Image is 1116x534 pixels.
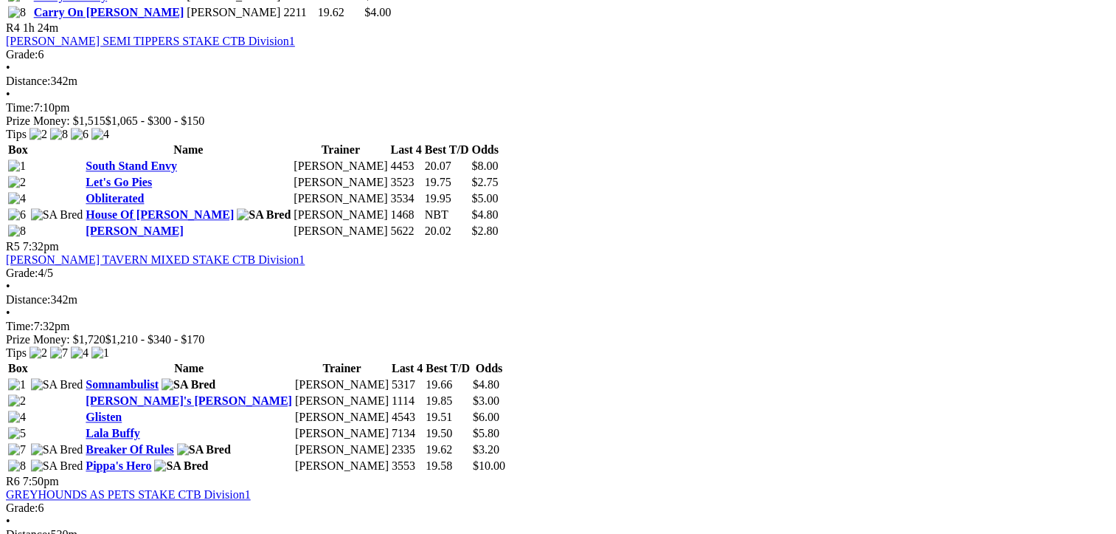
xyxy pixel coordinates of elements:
[8,427,26,440] img: 5
[31,378,83,391] img: SA Bred
[31,459,83,473] img: SA Bred
[86,192,144,205] a: Obliterated
[472,361,506,376] th: Odds
[294,394,389,408] td: [PERSON_NAME]
[105,333,205,346] span: $1,210 - $340 - $170
[424,208,470,222] td: NBT
[6,502,38,514] span: Grade:
[425,410,471,425] td: 19.51
[294,377,389,392] td: [PERSON_NAME]
[6,101,34,114] span: Time:
[8,443,26,456] img: 7
[6,21,20,34] span: R4
[425,361,471,376] th: Best T/D
[86,394,292,407] a: [PERSON_NAME]'s [PERSON_NAME]
[293,191,388,206] td: [PERSON_NAME]
[389,191,422,206] td: 3534
[293,175,388,190] td: [PERSON_NAME]
[389,159,422,174] td: 4453
[391,394,423,408] td: 1114
[425,459,471,473] td: 19.58
[6,240,20,253] span: R5
[391,377,423,392] td: 5317
[8,225,26,238] img: 8
[6,475,20,487] span: R6
[391,410,423,425] td: 4543
[471,176,498,188] span: $2.75
[91,128,109,141] img: 4
[293,208,388,222] td: [PERSON_NAME]
[8,362,28,374] span: Box
[294,459,389,473] td: [PERSON_NAME]
[6,320,1110,333] div: 7:32pm
[34,6,184,18] a: Carry On [PERSON_NAME]
[6,280,10,292] span: •
[162,378,215,391] img: SA Bred
[8,459,26,473] img: 8
[23,240,59,253] span: 7:32pm
[8,192,26,205] img: 4
[391,426,423,441] td: 7134
[293,143,388,157] th: Trainer
[86,176,152,188] a: Let's Go Pies
[6,333,1110,346] div: Prize Money: $1,720
[30,346,47,360] img: 2
[86,427,139,439] a: Lala Buffy
[6,88,10,100] span: •
[91,346,109,360] img: 1
[6,502,1110,515] div: 6
[86,225,183,237] a: [PERSON_NAME]
[424,159,470,174] td: 20.07
[8,160,26,173] img: 1
[471,160,498,172] span: $8.00
[8,208,26,222] img: 6
[50,128,68,141] img: 8
[389,175,422,190] td: 3523
[6,515,10,527] span: •
[6,101,1110,114] div: 7:10pm
[283,5,315,20] td: 2211
[6,320,34,332] span: Time:
[424,224,470,239] td: 20.02
[294,410,389,425] td: [PERSON_NAME]
[391,361,423,376] th: Last 4
[85,143,291,157] th: Name
[30,128,47,141] img: 2
[6,128,27,140] span: Tips
[86,208,234,221] a: House Of [PERSON_NAME]
[294,442,389,457] td: [PERSON_NAME]
[186,5,281,20] td: [PERSON_NAME]
[154,459,208,473] img: SA Bred
[8,176,26,189] img: 2
[86,459,151,472] a: Pippa's Hero
[473,411,499,423] span: $6.00
[86,411,122,423] a: Glisten
[31,443,83,456] img: SA Bred
[177,443,231,456] img: SA Bred
[6,114,1110,128] div: Prize Money: $1,515
[6,293,1110,307] div: 342m
[389,208,422,222] td: 1468
[425,394,471,408] td: 19.85
[85,361,293,376] th: Name
[294,426,389,441] td: [PERSON_NAME]
[473,427,499,439] span: $5.80
[86,378,159,391] a: Somnambulist
[86,160,177,172] a: South Stand Envy
[425,377,471,392] td: 19.66
[473,459,505,472] span: $10.00
[8,394,26,408] img: 2
[6,488,251,501] a: GREYHOUNDS AS PETS STAKE CTB Division1
[105,114,205,127] span: $1,065 - $300 - $150
[6,307,10,319] span: •
[86,443,173,456] a: Breaker Of Rules
[6,267,38,279] span: Grade:
[6,48,1110,61] div: 6
[6,267,1110,280] div: 4/5
[473,378,499,391] span: $4.80
[293,159,388,174] td: [PERSON_NAME]
[389,224,422,239] td: 5622
[473,443,499,456] span: $3.20
[317,5,363,20] td: 19.62
[425,426,471,441] td: 19.50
